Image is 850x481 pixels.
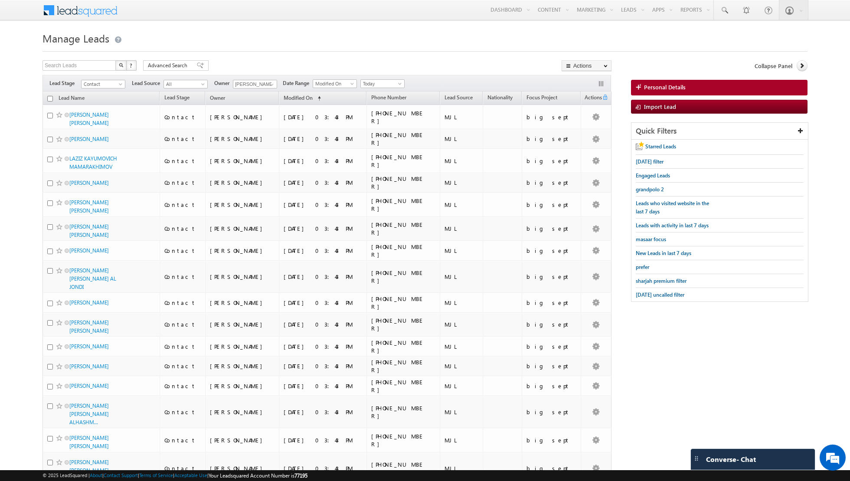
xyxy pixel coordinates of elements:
[526,299,577,307] div: big sept
[445,408,479,416] div: MJL
[314,95,321,102] span: (sorted ascending)
[371,432,428,448] div: [PHONE_NUMBER]
[279,93,325,104] a: Modified On (sorted ascending)
[164,113,201,121] div: Contact
[142,4,163,25] div: Minimize live chat window
[284,362,363,370] div: [DATE] 03:43 PM
[69,223,109,238] a: [PERSON_NAME] [PERSON_NAME]
[360,79,405,88] a: Today
[445,321,479,328] div: MJL
[313,79,357,88] a: Modified On
[69,111,109,126] a: [PERSON_NAME] [PERSON_NAME]
[371,339,428,354] div: [PHONE_NUMBER]
[284,436,363,444] div: [DATE] 03:43 PM
[69,435,109,449] a: [PERSON_NAME] [PERSON_NAME]
[526,225,577,232] div: big sept
[284,343,363,350] div: [DATE] 03:43 PM
[164,343,201,350] div: Contact
[164,225,201,232] div: Contact
[644,83,686,91] span: Personal Details
[210,465,275,472] div: [PERSON_NAME]
[445,113,479,121] div: MJL
[284,135,363,143] div: [DATE] 03:43 PM
[210,201,275,209] div: [PERSON_NAME]
[164,179,201,187] div: Contact
[440,93,477,104] a: Lead Source
[526,94,557,101] span: Focus Project
[284,382,363,390] div: [DATE] 03:43 PM
[148,62,190,69] span: Advanced Search
[631,80,807,95] a: Personal Details
[445,436,479,444] div: MJL
[526,382,577,390] div: big sept
[526,247,577,255] div: big sept
[163,80,208,88] a: All
[69,267,116,290] a: [PERSON_NAME] [PERSON_NAME] AL JONDI
[562,60,611,71] button: Actions
[522,93,562,104] a: Focus Project
[210,343,275,350] div: [PERSON_NAME]
[487,94,513,101] span: Nationality
[164,436,201,444] div: Contact
[284,95,313,101] span: Modified On
[371,243,428,258] div: [PHONE_NUMBER]
[631,123,808,140] div: Quick Filters
[164,362,201,370] div: Contact
[636,291,684,298] span: [DATE] uncalled filter
[69,383,109,389] a: [PERSON_NAME]
[69,155,117,170] a: LAZIZ KAYUMOVICH MAMARAKHIMOV
[81,80,125,88] a: Contact
[139,472,173,478] a: Terms of Service
[69,363,109,370] a: [PERSON_NAME]
[69,247,109,254] a: [PERSON_NAME]
[210,362,275,370] div: [PERSON_NAME]
[210,321,275,328] div: [PERSON_NAME]
[371,94,406,101] span: Phone Number
[210,225,275,232] div: [PERSON_NAME]
[82,80,123,88] span: Contact
[371,221,428,236] div: [PHONE_NUMBER]
[90,472,102,478] a: About
[210,247,275,255] div: [PERSON_NAME]
[445,225,479,232] div: MJL
[371,317,428,332] div: [PHONE_NUMBER]
[69,343,109,350] a: [PERSON_NAME]
[11,80,158,260] textarea: Type your message and hit 'Enter'
[164,408,201,416] div: Contact
[160,93,194,104] a: Lead Stage
[233,80,277,88] input: Type to Search
[526,201,577,209] div: big sept
[210,157,275,165] div: [PERSON_NAME]
[371,404,428,420] div: [PHONE_NUMBER]
[526,343,577,350] div: big sept
[636,186,664,193] span: grandpolo 2
[284,299,363,307] div: [DATE] 03:43 PM
[130,62,134,69] span: ?
[445,382,479,390] div: MJL
[526,321,577,328] div: big sept
[371,175,428,190] div: [PHONE_NUMBER]
[164,80,205,88] span: All
[706,455,756,463] span: Converse - Chat
[284,408,363,416] div: [DATE] 03:43 PM
[49,79,81,87] span: Lead Stage
[371,131,428,147] div: [PHONE_NUMBER]
[581,93,602,104] span: Actions
[526,135,577,143] div: big sept
[526,113,577,121] div: big sept
[636,236,666,242] span: masaar focus
[636,264,649,270] span: prefer
[284,273,363,281] div: [DATE] 03:43 PM
[693,455,700,462] img: carter-drag
[210,299,275,307] div: [PERSON_NAME]
[118,267,157,279] em: Start Chat
[42,31,109,45] span: Manage Leads
[367,93,411,104] a: Phone Number
[445,362,479,370] div: MJL
[445,179,479,187] div: MJL
[210,135,275,143] div: [PERSON_NAME]
[445,94,473,101] span: Lead Source
[174,472,207,478] a: Acceptable Use
[210,273,275,281] div: [PERSON_NAME]
[210,113,275,121] div: [PERSON_NAME]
